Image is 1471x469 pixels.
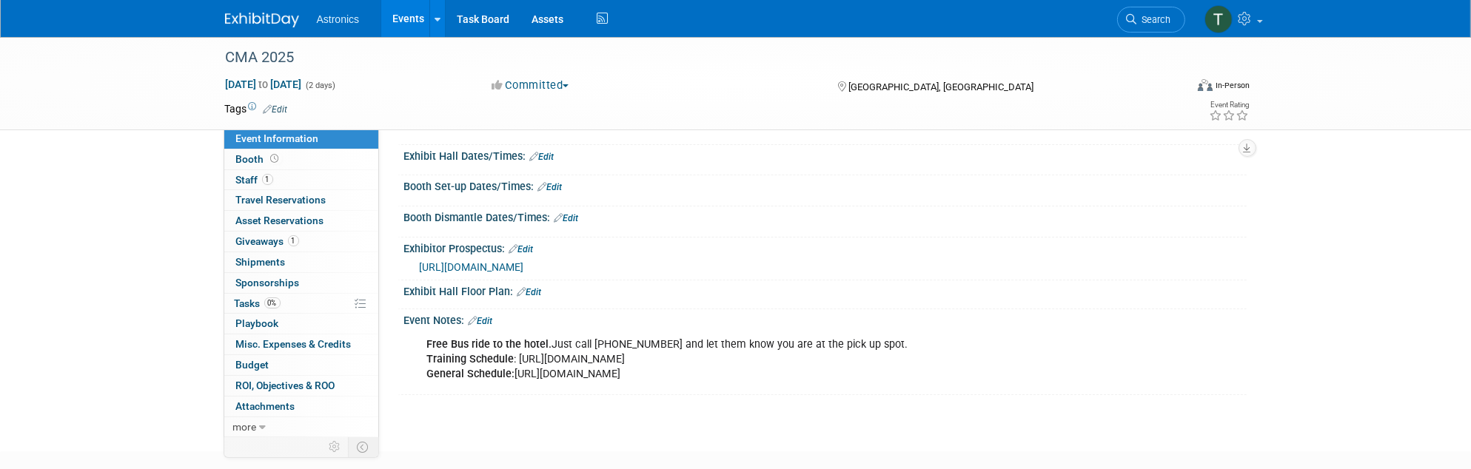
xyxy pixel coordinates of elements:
[404,309,1247,328] div: Event Notes:
[417,330,1084,389] div: Just call [PHONE_NUMBER] and let them know you are at the pick up spot. : [URL][DOMAIN_NAME] [URL...
[236,338,352,350] span: Misc. Expenses & Credits
[404,280,1247,300] div: Exhibit Hall Floor Plan:
[224,417,378,437] a: more
[224,211,378,231] a: Asset Reservations
[268,153,282,164] span: Booth not reserved yet
[224,273,378,293] a: Sponsorships
[509,244,534,254] a: Edit
[848,81,1033,92] span: [GEOGRAPHIC_DATA], [GEOGRAPHIC_DATA]
[233,421,257,433] span: more
[486,78,574,93] button: Committed
[224,314,378,334] a: Playbook
[427,353,515,365] b: Training Schedule
[236,215,324,226] span: Asset Reservations
[224,294,378,314] a: Tasks0%
[317,13,360,25] span: Astronics
[236,277,300,289] span: Sponsorships
[1098,77,1250,99] div: Event Format
[224,334,378,354] a: Misc. Expenses & Credits
[427,368,515,380] b: General Schedule:
[257,78,271,90] span: to
[224,149,378,169] a: Booth
[224,170,378,190] a: Staff1
[224,232,378,252] a: Giveaways1
[288,235,299,246] span: 1
[225,101,288,116] td: Tags
[1204,5,1233,33] img: Tiffany Branin
[1215,80,1250,91] div: In-Person
[469,316,493,326] a: Edit
[404,206,1247,226] div: Booth Dismantle Dates/Times:
[264,297,281,308] span: 0%
[404,145,1247,164] div: Exhibit Hall Dates/Times:
[224,355,378,375] a: Budget
[236,359,269,371] span: Budget
[236,317,279,329] span: Playbook
[236,153,282,165] span: Booth
[236,379,335,391] span: ROI, Objectives & ROO
[1137,14,1171,25] span: Search
[262,174,273,185] span: 1
[538,182,563,192] a: Edit
[236,174,273,186] span: Staff
[224,129,378,149] a: Event Information
[264,104,288,115] a: Edit
[420,261,524,273] a: [URL][DOMAIN_NAME]
[236,400,295,412] span: Attachments
[404,175,1247,195] div: Booth Set-up Dates/Times:
[517,287,542,297] a: Edit
[1198,79,1213,91] img: Format-Inperson.png
[404,237,1247,257] div: Exhibitor Prospectus:
[530,152,554,162] a: Edit
[236,194,326,206] span: Travel Reservations
[323,437,349,456] td: Personalize Event Tab Strip
[236,235,299,247] span: Giveaways
[1209,101,1249,109] div: Event Rating
[224,252,378,272] a: Shipments
[224,376,378,396] a: ROI, Objectives & ROO
[236,132,319,144] span: Event Information
[348,437,378,456] td: Toggle Event Tabs
[224,190,378,210] a: Travel Reservations
[221,44,1163,71] div: CMA 2025
[427,338,552,351] b: Free Bus ride to the hotel.
[1117,7,1185,33] a: Search
[225,78,303,91] span: [DATE] [DATE]
[224,397,378,416] a: Attachments
[236,256,286,268] span: Shipments
[554,213,579,223] a: Edit
[305,81,336,90] span: (2 days)
[235,297,281,309] span: Tasks
[225,13,299,27] img: ExhibitDay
